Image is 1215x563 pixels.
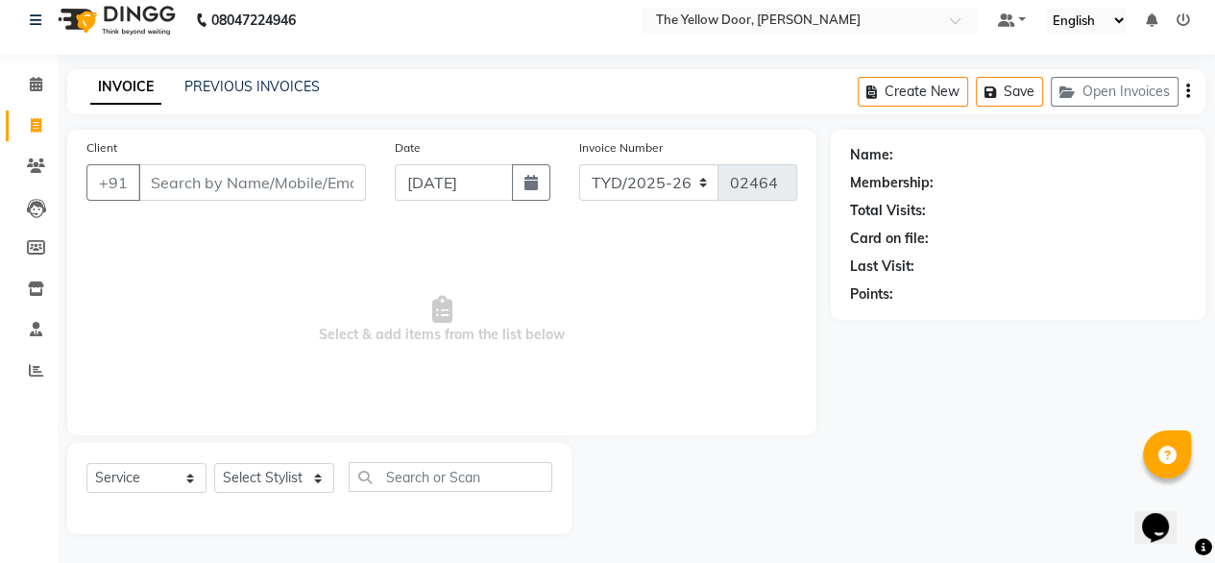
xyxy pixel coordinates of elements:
div: Points: [850,284,893,305]
div: Membership: [850,173,934,193]
a: INVOICE [90,70,161,105]
input: Search or Scan [349,462,552,492]
button: +91 [86,164,140,201]
label: Invoice Number [579,139,663,157]
div: Card on file: [850,229,929,249]
button: Open Invoices [1051,77,1179,107]
input: Search by Name/Mobile/Email/Code [138,164,366,201]
div: Last Visit: [850,257,914,277]
div: Name: [850,145,893,165]
button: Save [976,77,1043,107]
span: Select & add items from the list below [86,224,797,416]
button: Create New [858,77,968,107]
a: PREVIOUS INVOICES [184,78,320,95]
iframe: chat widget [1134,486,1196,544]
label: Date [395,139,421,157]
label: Client [86,139,117,157]
div: Total Visits: [850,201,926,221]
